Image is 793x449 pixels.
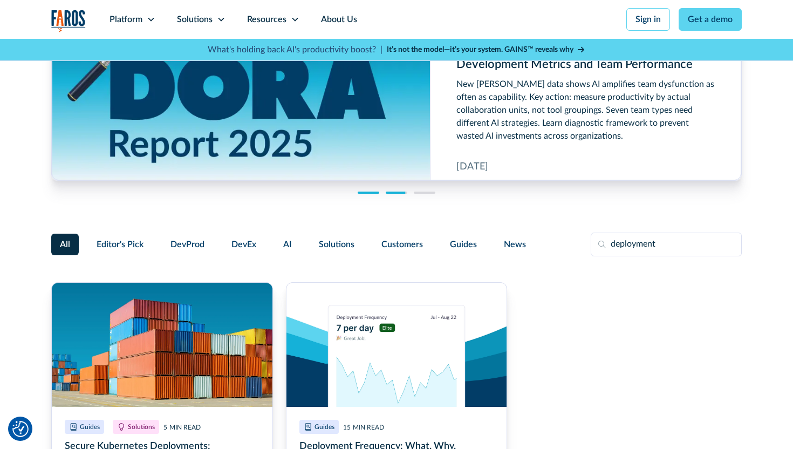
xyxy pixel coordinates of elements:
[387,44,585,56] a: It’s not the model—it’s your system. GAINS™ reveals why
[208,43,382,56] p: What's holding back AI's productivity boost? |
[450,238,477,251] span: Guides
[591,233,742,256] input: Search resources
[381,238,423,251] span: Customers
[60,238,70,251] span: All
[51,233,742,256] form: Filter Form
[626,8,670,31] a: Sign in
[679,8,742,31] a: Get a demo
[247,13,286,26] div: Resources
[51,10,86,32] a: home
[504,238,526,251] span: News
[177,13,213,26] div: Solutions
[97,238,143,251] span: Editor's Pick
[51,10,86,32] img: Logo of the analytics and reporting company Faros.
[319,238,354,251] span: Solutions
[387,46,573,53] strong: It’s not the model—it’s your system. GAINS™ reveals why
[52,283,272,407] img: Multi-colored shipping containers representing Kubernetes
[170,238,204,251] span: DevProd
[12,421,29,437] img: Revisit consent button
[283,238,292,251] span: AI
[110,13,142,26] div: Platform
[12,421,29,437] button: Cookie Settings
[231,238,256,251] span: DevEx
